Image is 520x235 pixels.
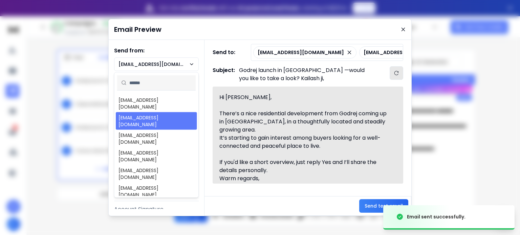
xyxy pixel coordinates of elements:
[219,93,389,177] div: Hi [PERSON_NAME], There’s a nice residential development from Godrej coming up in [GEOGRAPHIC_DAT...
[359,199,408,213] button: Send test email
[118,61,189,68] p: [EMAIL_ADDRESS][DOMAIN_NAME]
[213,48,240,56] h1: Send to:
[118,132,194,145] div: [EMAIL_ADDRESS][DOMAIN_NAME]
[118,185,194,198] div: [EMAIL_ADDRESS][DOMAIN_NAME]
[114,25,161,34] h1: Email Preview
[239,66,374,83] p: Godrej launch in [GEOGRAPHIC_DATA] —would you like to take a look? Kailash ji,
[118,114,194,128] div: [EMAIL_ADDRESS][DOMAIN_NAME]
[118,149,194,163] div: [EMAIL_ADDRESS][DOMAIN_NAME]
[118,167,194,181] div: [EMAIL_ADDRESS][DOMAIN_NAME]
[114,47,199,55] h1: Send from:
[213,66,235,83] h1: Subject:
[407,213,465,220] div: Email sent successfully.
[364,49,450,56] p: [EMAIL_ADDRESS][DOMAIN_NAME]
[258,49,344,56] p: [EMAIL_ADDRESS][DOMAIN_NAME]
[118,97,194,110] div: [EMAIL_ADDRESS][DOMAIN_NAME]
[114,205,199,213] p: Account Signature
